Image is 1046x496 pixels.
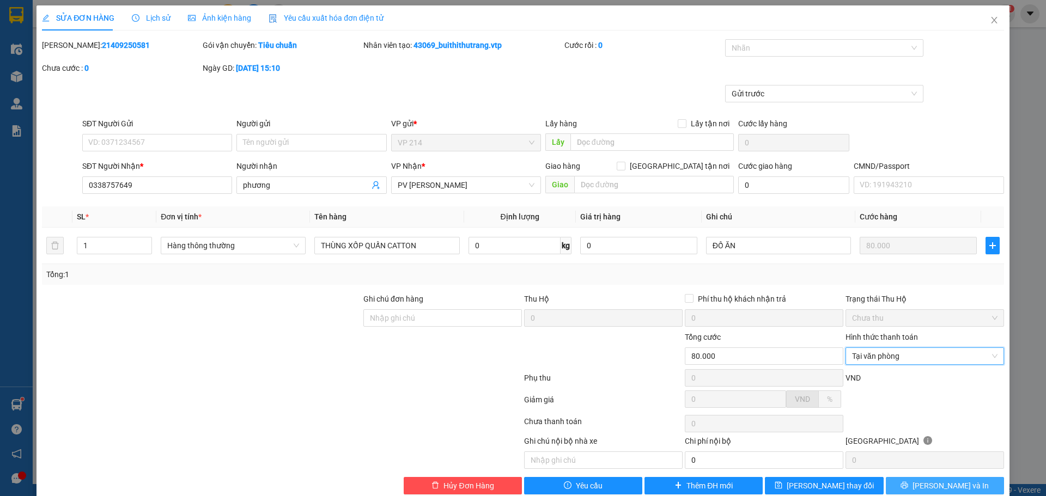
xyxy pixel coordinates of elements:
[524,295,549,303] span: Thu Hộ
[132,14,171,22] span: Lịch sử
[46,237,64,254] button: delete
[545,133,570,151] span: Lấy
[901,481,908,490] span: printer
[132,14,139,22] span: clock-circle
[82,160,232,172] div: SĐT Người Nhận
[564,481,571,490] span: exclamation-circle
[42,14,50,22] span: edit
[269,14,277,23] img: icon
[524,451,683,469] input: Nhập ghi chú
[827,395,832,403] span: %
[167,237,299,254] span: Hàng thông thường
[524,477,642,494] button: exclamation-circleYêu cầu
[545,176,574,193] span: Giao
[523,394,684,413] div: Giảm giá
[404,477,522,494] button: deleteHủy Đơn Hàng
[644,477,763,494] button: plusThêm ĐH mới
[46,268,404,280] div: Tổng: 1
[82,118,232,130] div: SĐT Người Gửi
[545,119,577,128] span: Lấy hàng
[738,119,787,128] label: Cước lấy hàng
[685,333,721,341] span: Tổng cước
[524,435,683,451] div: Ghi chú nội bộ nhà xe
[852,310,998,326] span: Chưa thu
[28,17,88,58] strong: CÔNG TY TNHH [GEOGRAPHIC_DATA] 214 QL13 - P.26 - Q.BÌNH THẠNH - TP HCM 1900888606
[561,237,571,254] span: kg
[580,212,621,221] span: Giá trị hàng
[501,212,539,221] span: Định lượng
[161,212,202,221] span: Đơn vị tính
[398,177,534,193] span: PV Nam Đong
[795,395,810,403] span: VND
[570,133,734,151] input: Dọc đường
[979,5,1009,36] button: Close
[83,76,101,91] span: Nơi nhận:
[102,41,150,50] b: 21409250581
[258,41,297,50] b: Tiêu chuẩn
[706,237,851,254] input: Ghi Chú
[236,118,386,130] div: Người gửi
[694,293,790,305] span: Phí thu hộ khách nhận trả
[269,14,384,22] span: Yêu cầu xuất hóa đơn điện tử
[11,76,22,91] span: Nơi gửi:
[576,480,603,492] span: Yêu cầu
[846,435,1004,451] div: [GEOGRAPHIC_DATA]
[236,160,386,172] div: Người nhận
[787,480,874,492] span: [PERSON_NAME] thay đổi
[314,212,346,221] span: Tên hàng
[860,212,897,221] span: Cước hàng
[923,436,932,445] span: info-circle
[765,477,883,494] button: save[PERSON_NAME] thay đổi
[990,16,999,25] span: close
[42,14,114,22] span: SỬA ĐƠN HÀNG
[372,181,380,189] span: user-add
[106,41,154,49] span: 21409250581
[431,481,439,490] span: delete
[523,415,684,434] div: Chưa thanh toán
[110,76,151,88] span: PV [PERSON_NAME]
[846,333,918,341] label: Hình thức thanh toán
[314,237,459,254] input: VD: Bàn, Ghế
[11,25,25,52] img: logo
[77,212,86,221] span: SL
[391,118,541,130] div: VP gửi
[846,293,1004,305] div: Trạng thái Thu Hộ
[598,41,603,50] b: 0
[564,39,723,51] div: Cước rồi :
[363,295,423,303] label: Ghi chú đơn hàng
[674,481,682,490] span: plus
[986,237,1000,254] button: plus
[886,477,1004,494] button: printer[PERSON_NAME] và In
[738,134,849,151] input: Cước lấy hàng
[738,176,849,194] input: Cước giao hàng
[686,118,734,130] span: Lấy tận nơi
[42,39,200,51] div: [PERSON_NAME]:
[775,481,782,490] span: save
[625,160,734,172] span: [GEOGRAPHIC_DATA] tận nơi
[545,162,580,170] span: Giao hàng
[574,176,734,193] input: Dọc đường
[203,39,361,51] div: Gói vận chuyển:
[391,162,422,170] span: VP Nhận
[363,309,522,327] input: Ghi chú đơn hàng
[38,65,126,74] strong: BIÊN NHẬN GỬI HÀNG HOÁ
[523,372,684,391] div: Phụ thu
[854,160,1004,172] div: CMND/Passport
[732,85,917,102] span: Gửi trước
[104,49,154,57] span: 15:10:34 [DATE]
[986,241,999,250] span: plus
[913,480,989,492] span: [PERSON_NAME] và In
[188,14,251,22] span: Ảnh kiện hàng
[852,348,998,364] span: Tại văn phòng
[236,64,280,72] b: [DATE] 15:10
[860,237,977,254] input: 0
[42,62,200,74] div: Chưa cước :
[413,41,502,50] b: 43069_buithithutrang.vtp
[846,373,861,382] span: VND
[686,480,733,492] span: Thêm ĐH mới
[84,64,89,72] b: 0
[363,39,562,51] div: Nhân viên tạo:
[443,480,494,492] span: Hủy Đơn Hàng
[702,206,855,228] th: Ghi chú
[203,62,361,74] div: Ngày GD:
